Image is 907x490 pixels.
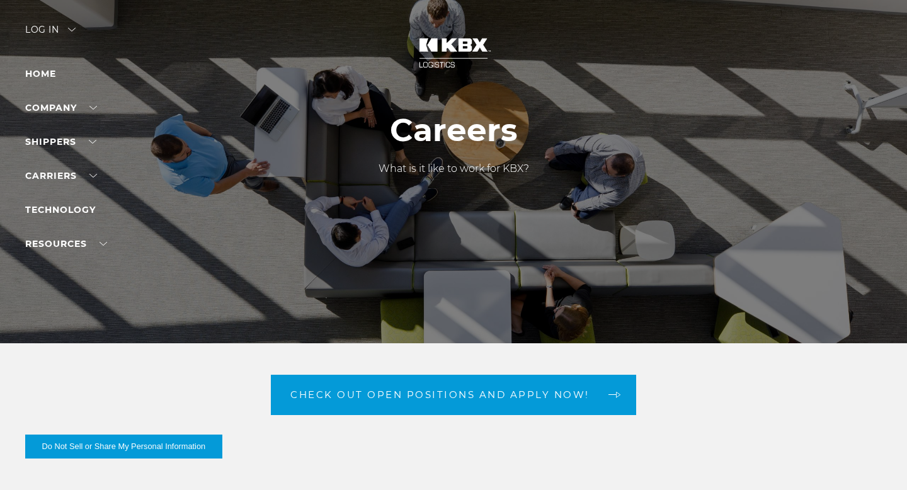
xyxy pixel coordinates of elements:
button: Do Not Sell or Share My Personal Information [25,435,222,459]
span: Check out open positions and apply now! [290,390,590,399]
a: Company [25,102,97,113]
a: Check out open positions and apply now! arrow arrow [271,375,636,415]
h1: Careers [379,112,529,149]
a: RESOURCES [25,238,107,249]
div: Log in [25,25,76,43]
iframe: Chat Widget [844,430,907,490]
a: Carriers [25,170,97,181]
a: Home [25,68,56,79]
a: Technology [25,204,96,215]
img: kbx logo [406,25,501,81]
a: SHIPPERS [25,136,96,147]
img: arrow [68,28,76,31]
p: What is it like to work for KBX? [379,161,529,176]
